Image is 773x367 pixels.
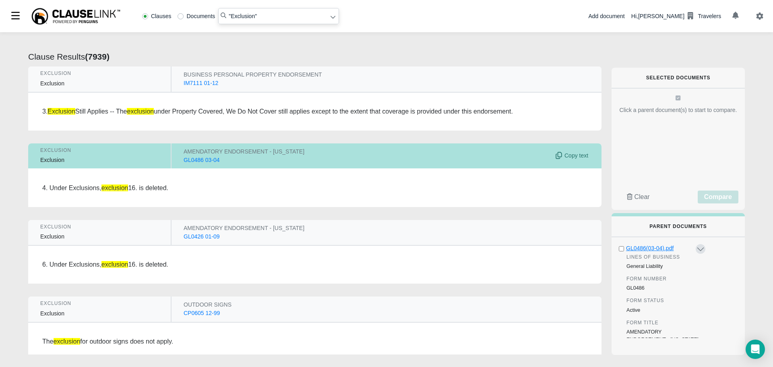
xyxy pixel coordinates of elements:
button: Clear [618,191,659,203]
div: 4. Under Exclusions, 16. is deleted. [42,183,587,193]
div: GL0486 03-04 [184,156,220,164]
h6: Form Status [626,298,699,303]
div: AMENDATORY ENDORSEMENT - [US_STATE] [184,224,553,232]
div: GL0426 01-09 [184,232,220,241]
div: IM7111 01-12 [184,79,218,87]
button: Compare [698,191,738,203]
div: Hi, [PERSON_NAME] [631,9,721,23]
div: OUTDOOR SIGNS [184,301,553,309]
div: AMENDATORY ENDORSEMENT - [US_STATE] [626,328,699,344]
em: Exclusion [48,108,75,115]
label: Documents [178,13,215,19]
div: Exclusion [40,156,159,164]
em: exclusion [127,108,154,115]
div: Add document [588,12,624,21]
div: AMENDATORY ENDORSEMENT - [US_STATE] [184,147,553,156]
h6: Selected Documents [624,75,732,81]
em: exclusion [54,338,81,345]
h4: Clause Results [28,52,601,62]
h6: Form Number [626,276,699,282]
div: GL0486(03-04).pdf [626,244,694,253]
button: GL0486(03-04).pdf [625,244,695,254]
h6: Parent Documents [624,224,732,229]
label: Clauses [142,13,172,19]
div: CP0605 12-99 [184,309,220,317]
div: Travelers [698,12,721,21]
div: 6. Under Exclusions, 16. is deleted. [42,260,587,270]
div: Exclusion [40,301,159,306]
div: GL0486 [626,284,699,292]
div: General Liability [626,263,699,270]
div: 3. Still Applies -- The under Property Covered, We Do Not Cover still applies except to the exten... [42,107,587,116]
div: Exclusion [40,147,159,153]
div: Exclusion [40,232,159,241]
h6: Form Title [626,320,699,326]
div: BUSINESS PERSONAL PROPERTY ENDORSEMENT [184,70,553,79]
input: Search library... [218,8,339,24]
div: Exclusion [40,79,159,88]
img: ClauseLink [31,7,121,25]
em: exclusion [101,261,128,268]
div: The for outdoor signs does not apply. [42,337,587,346]
div: Exclusion [40,224,159,230]
div: Exclusion [40,70,159,76]
div: Open Intercom Messenger [746,340,765,359]
em: exclusion [101,185,128,191]
h6: Lines Of Business [626,254,699,260]
span: Copy Clause text to clipboard [553,151,588,160]
span: Compare [704,193,732,200]
span: Clear [634,193,649,200]
div: Click a parent document(s) to start to compare. [618,106,738,114]
div: Exclusion [40,309,159,318]
b: ( 7939 ) [85,52,110,61]
div: Active [626,307,699,314]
